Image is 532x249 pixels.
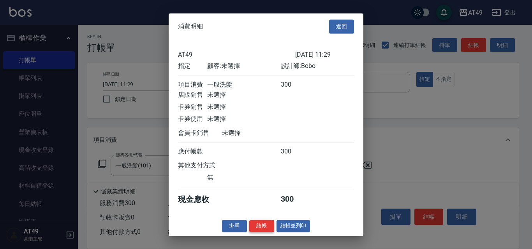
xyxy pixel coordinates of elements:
div: 店販銷售 [178,91,207,99]
div: 其他支付方式 [178,162,237,170]
div: 未選擇 [207,103,280,111]
div: 應付帳款 [178,148,207,156]
div: 現金應收 [178,194,222,205]
button: 返回 [329,19,354,34]
div: 會員卡銷售 [178,129,222,137]
div: 300 [281,148,310,156]
div: 卡券使用 [178,115,207,123]
div: 顧客: 未選擇 [207,62,280,70]
div: 項目消費 [178,81,207,89]
div: 300 [281,194,310,205]
button: 掛單 [222,220,247,232]
div: 設計師: Bobo [281,62,354,70]
button: 結帳並列印 [277,220,310,232]
button: 結帳 [249,220,274,232]
div: 指定 [178,62,207,70]
div: 未選擇 [207,115,280,123]
div: AT49 [178,51,295,58]
div: 300 [281,81,310,89]
div: 一般洗髮 [207,81,280,89]
div: 未選擇 [207,91,280,99]
span: 消費明細 [178,23,203,30]
div: 卡券銷售 [178,103,207,111]
div: [DATE] 11:29 [295,51,354,58]
div: 未選擇 [222,129,295,137]
div: 無 [207,174,280,182]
